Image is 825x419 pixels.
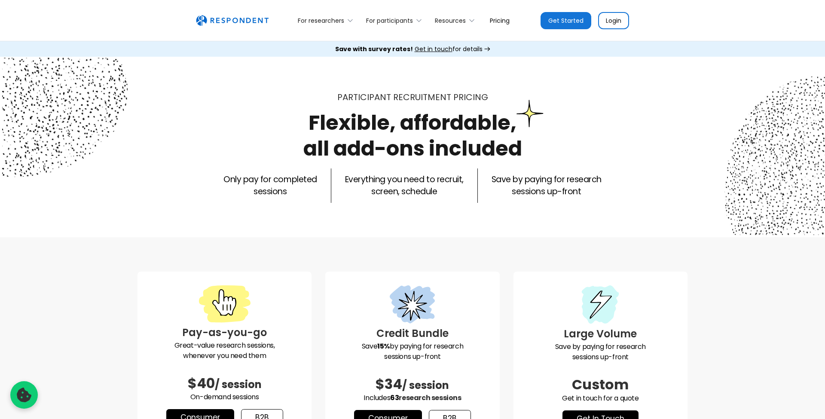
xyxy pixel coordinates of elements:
p: Great-value research sessions, whenever you need them [144,340,305,361]
p: Everything you need to recruit, screen, schedule [345,174,464,198]
div: For participants [361,10,430,31]
span: Get in touch [415,45,452,53]
span: $40 [188,373,215,393]
a: Login [598,12,629,29]
a: Pricing [483,10,516,31]
p: Includes [332,393,492,403]
div: For researchers [293,10,361,31]
p: On-demand sessions [144,392,305,402]
strong: Save with survey rates! [335,45,413,53]
h1: Flexible, affordable, all add-ons included [303,108,522,163]
a: Get Started [541,12,591,29]
div: For participants [366,16,413,25]
span: Custom [572,375,629,394]
strong: 15% [377,341,390,351]
span: PRICING [453,91,488,103]
span: 63 [390,393,399,403]
img: Untitled UI logotext [196,15,269,26]
h3: Large Volume [520,326,681,342]
p: Save by paying for research sessions up-front [332,341,492,362]
p: Get in touch for a quote [520,393,681,404]
span: / session [402,378,449,392]
span: $34 [376,374,402,394]
span: research sessions [399,393,461,403]
p: Only pay for completed sessions [223,174,317,198]
p: Save by paying for research sessions up-front [492,174,602,198]
p: Save by paying for research sessions up-front [520,342,681,362]
div: Resources [435,16,466,25]
h3: Pay-as-you-go [144,325,305,340]
span: / session [215,377,262,391]
div: For researchers [298,16,344,25]
div: for details [335,45,483,53]
a: home [196,15,269,26]
h3: Credit Bundle [332,326,492,341]
span: Participant recruitment [337,91,451,103]
div: Resources [430,10,483,31]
